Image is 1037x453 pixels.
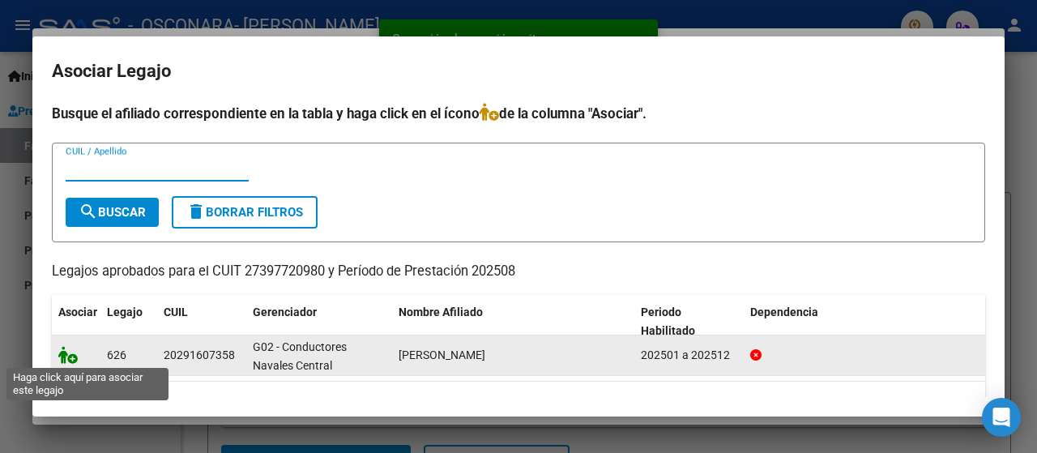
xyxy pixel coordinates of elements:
[399,306,483,318] span: Nombre Afiliado
[641,346,737,365] div: 202501 a 202512
[186,202,206,221] mat-icon: delete
[100,295,157,348] datatable-header-cell: Legajo
[172,196,318,229] button: Borrar Filtros
[52,295,100,348] datatable-header-cell: Asociar
[107,306,143,318] span: Legajo
[164,306,188,318] span: CUIL
[107,348,126,361] span: 626
[744,295,986,348] datatable-header-cell: Dependencia
[79,205,146,220] span: Buscar
[399,348,485,361] span: GALARZA NUNEZ DIEGO GERMAN
[52,103,985,124] h4: Busque el afiliado correspondiente en la tabla y haga click en el ícono de la columna "Asociar".
[246,295,392,348] datatable-header-cell: Gerenciador
[79,202,98,221] mat-icon: search
[253,306,317,318] span: Gerenciador
[641,306,695,337] span: Periodo Habilitado
[186,205,303,220] span: Borrar Filtros
[253,340,347,372] span: G02 - Conductores Navales Central
[66,198,159,227] button: Buscar
[164,346,235,365] div: 20291607358
[982,398,1021,437] div: Open Intercom Messenger
[52,56,985,87] h2: Asociar Legajo
[750,306,818,318] span: Dependencia
[392,295,634,348] datatable-header-cell: Nombre Afiliado
[52,382,985,422] div: 1 registros
[634,295,744,348] datatable-header-cell: Periodo Habilitado
[157,295,246,348] datatable-header-cell: CUIL
[58,306,97,318] span: Asociar
[52,262,985,282] p: Legajos aprobados para el CUIT 27397720980 y Período de Prestación 202508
